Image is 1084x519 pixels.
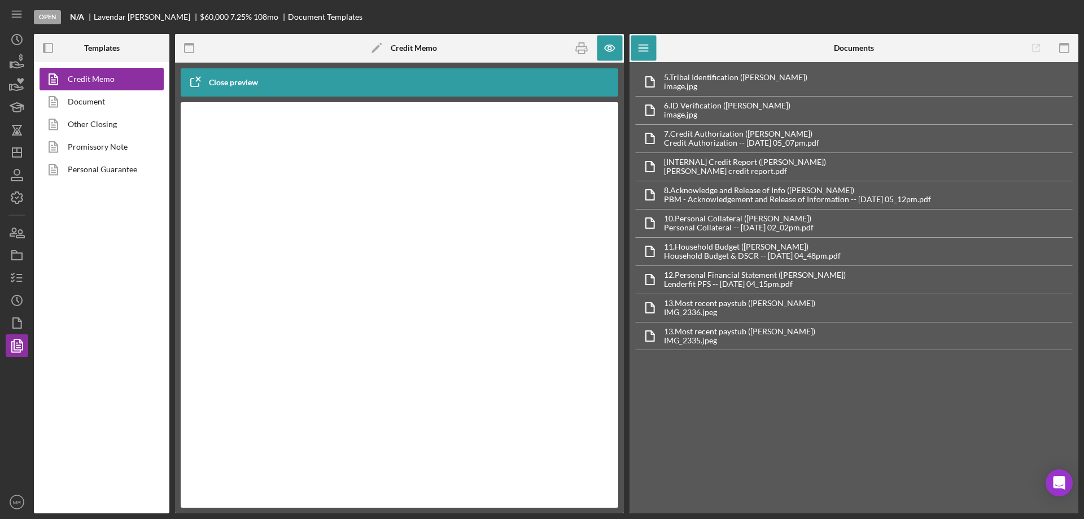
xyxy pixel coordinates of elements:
div: image.jpg [664,110,790,119]
b: Credit Memo [391,43,437,53]
a: Other Closing [40,113,158,136]
div: IMG_2336.jpeg [664,308,815,317]
div: image.jpg [664,82,807,91]
div: [PERSON_NAME] credit report.pdf [664,167,826,176]
div: 7.25 % [230,12,252,21]
div: PBM - Acknowledgement and Release of Information -- [DATE] 05_12pm.pdf [664,195,931,204]
b: N/A [70,12,84,21]
button: Close preview [181,71,269,94]
iframe: Rich Text Area [203,114,596,496]
span: $60,000 [200,12,229,21]
div: 13. Most recent paystub ([PERSON_NAME]) [664,299,815,308]
div: 108 mo [253,12,278,21]
div: 8. Acknowledge and Release of Info ([PERSON_NAME]) [664,186,931,195]
div: Open Intercom Messenger [1046,469,1073,496]
div: IMG_2335.jpeg [664,336,815,345]
div: 13. Most recent paystub ([PERSON_NAME]) [664,327,815,336]
button: MR [6,491,28,513]
div: Close preview [209,71,258,94]
div: [INTERNAL] Credit Report ([PERSON_NAME]) [664,158,826,167]
a: Credit Memo [40,68,158,90]
div: 5. Tribal Identification ([PERSON_NAME]) [664,73,807,82]
a: Document [40,90,158,113]
text: MR [13,499,21,505]
div: Personal Collateral -- [DATE] 02_02pm.pdf [664,223,814,232]
a: Personal Guarantee [40,158,158,181]
div: 12. Personal Financial Statement ([PERSON_NAME]) [664,271,846,280]
div: Document Templates [288,12,362,21]
div: 7. Credit Authorization ([PERSON_NAME]) [664,129,819,138]
div: 6. ID Verification ([PERSON_NAME]) [664,101,790,110]
b: Templates [84,43,120,53]
div: Household Budget & DSCR -- [DATE] 04_48pm.pdf [664,251,841,260]
div: Lavendar [PERSON_NAME] [94,12,200,21]
div: Lenderfit PFS -- [DATE] 04_15pm.pdf [664,280,846,289]
div: Credit Authorization -- [DATE] 05_07pm.pdf [664,138,819,147]
a: Promissory Note [40,136,158,158]
b: Documents [834,43,874,53]
div: Open [34,10,61,24]
div: 11. Household Budget ([PERSON_NAME]) [664,242,841,251]
div: 10. Personal Collateral ([PERSON_NAME]) [664,214,814,223]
